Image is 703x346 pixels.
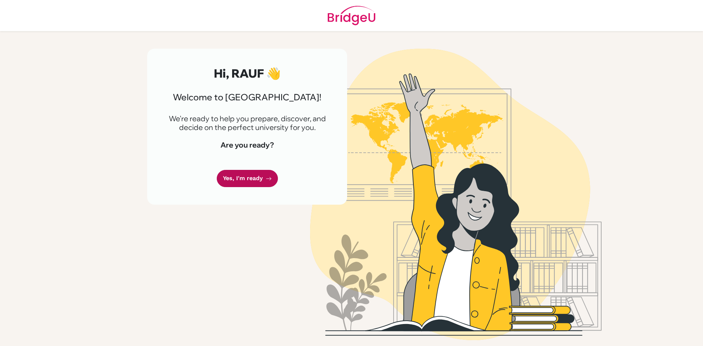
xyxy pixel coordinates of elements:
a: Yes, I'm ready [217,170,278,187]
p: We're ready to help you prepare, discover, and decide on the perfect university for you. [165,114,330,132]
h3: Welcome to [GEOGRAPHIC_DATA]! [165,92,330,103]
h4: Are you ready? [165,141,330,149]
h2: Hi, RAUF 👋 [165,66,330,80]
img: Welcome to Bridge U [247,49,665,340]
